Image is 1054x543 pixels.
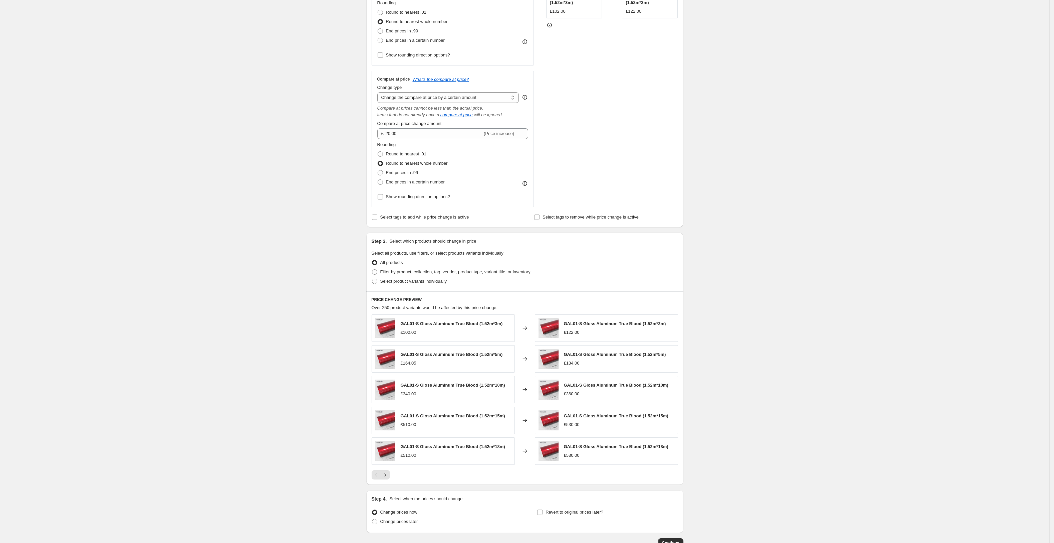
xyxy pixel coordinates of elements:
div: £340.00 [401,391,416,397]
div: £530.00 [564,452,580,459]
span: Change type [377,85,402,90]
div: £530.00 [564,421,580,428]
button: What's the compare at price? [413,77,469,82]
span: GAL01-S Gloss Aluminum True Blood (1.52m*18m) [564,444,668,449]
span: GAL01-S Gloss Aluminum True Blood (1.52m*15m) [564,413,668,418]
div: £164.05 [401,360,416,367]
img: GAL01-S_TrueBlood_1600x_49e699b1-e660-4bb7-85aa-5064fb6804ee_80x.jpg [375,349,395,369]
span: GAL01-S Gloss Aluminum True Blood (1.52m*5m) [401,352,503,357]
span: GAL01-S Gloss Aluminum True Blood (1.52m*18m) [401,444,505,449]
div: £122.00 [564,329,580,336]
span: GAL01-S Gloss Aluminum True Blood (1.52m*10m) [564,383,668,388]
span: Round to nearest .01 [386,10,426,15]
p: Select when the prices should change [389,496,462,502]
div: £510.00 [401,421,416,428]
img: GAL01-S_TrueBlood_1600x_49e699b1-e660-4bb7-85aa-5064fb6804ee_80x.jpg [375,318,395,338]
span: Compare at price change amount [377,121,442,126]
div: £184.00 [564,360,580,367]
span: Select all products, use filters, or select products variants individually [372,251,503,256]
img: GAL01-S_TrueBlood_1600x_49e699b1-e660-4bb7-85aa-5064fb6804ee_80x.jpg [539,349,559,369]
span: Change prices now [380,510,417,515]
nav: Pagination [372,470,390,480]
span: GAL01-S Gloss Aluminum True Blood (1.52m*10m) [401,383,505,388]
span: Show rounding direction options? [386,194,450,199]
span: GAL01-S Gloss Aluminum True Blood (1.52m*3m) [401,321,503,326]
span: Select tags to remove while price change is active [543,215,639,220]
img: GAL01-S_TrueBlood_1600x_49e699b1-e660-4bb7-85aa-5064fb6804ee_80x.jpg [539,410,559,430]
span: Rounding [377,0,396,5]
span: All products [380,260,403,265]
div: £102.00 [550,8,566,15]
div: £122.00 [626,8,641,15]
span: (Price increase) [484,131,514,136]
input: -10.00 [386,128,482,139]
span: GAL01-S Gloss Aluminum True Blood (1.52m*3m) [564,321,666,326]
p: Select which products should change in price [389,238,476,245]
img: GAL01-S_TrueBlood_1600x_49e699b1-e660-4bb7-85aa-5064fb6804ee_80x.jpg [375,410,395,430]
i: Items that do not already have a [377,112,439,117]
button: Next [381,470,390,480]
h3: Compare at price [377,77,410,82]
span: £ [381,131,384,136]
span: Round to nearest whole number [386,19,448,24]
img: GAL01-S_TrueBlood_1600x_49e699b1-e660-4bb7-85aa-5064fb6804ee_80x.jpg [539,318,559,338]
div: £510.00 [401,452,416,459]
i: Compare at prices cannot be less than the actual price. [377,106,483,111]
h6: PRICE CHANGE PREVIEW [372,297,678,302]
span: End prices in .99 [386,170,418,175]
span: End prices in .99 [386,28,418,33]
img: GAL01-S_TrueBlood_1600x_49e699b1-e660-4bb7-85aa-5064fb6804ee_80x.jpg [539,380,559,400]
h2: Step 3. [372,238,387,245]
span: Rounding [377,142,396,147]
div: £360.00 [564,391,580,397]
button: compare at price [440,112,473,117]
span: Round to nearest .01 [386,151,426,156]
span: GAL01-S Gloss Aluminum True Blood (1.52m*5m) [564,352,666,357]
span: Show rounding direction options? [386,52,450,57]
span: Revert to original prices later? [546,510,603,515]
span: End prices in a certain number [386,179,445,184]
div: help [521,94,528,101]
img: GAL01-S_TrueBlood_1600x_49e699b1-e660-4bb7-85aa-5064fb6804ee_80x.jpg [375,380,395,400]
h2: Step 4. [372,496,387,502]
span: Over 250 product variants would be affected by this price change: [372,305,498,310]
img: GAL01-S_TrueBlood_1600x_49e699b1-e660-4bb7-85aa-5064fb6804ee_80x.jpg [539,441,559,461]
img: GAL01-S_TrueBlood_1600x_49e699b1-e660-4bb7-85aa-5064fb6804ee_80x.jpg [375,441,395,461]
div: £102.00 [401,329,416,336]
span: Change prices later [380,519,418,524]
i: will be ignored. [474,112,503,117]
span: Select tags to add while price change is active [380,215,469,220]
span: Select product variants individually [380,279,447,284]
span: Filter by product, collection, tag, vendor, product type, variant title, or inventory [380,269,531,274]
span: Round to nearest whole number [386,161,448,166]
span: End prices in a certain number [386,38,445,43]
span: GAL01-S Gloss Aluminum True Blood (1.52m*15m) [401,413,505,418]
